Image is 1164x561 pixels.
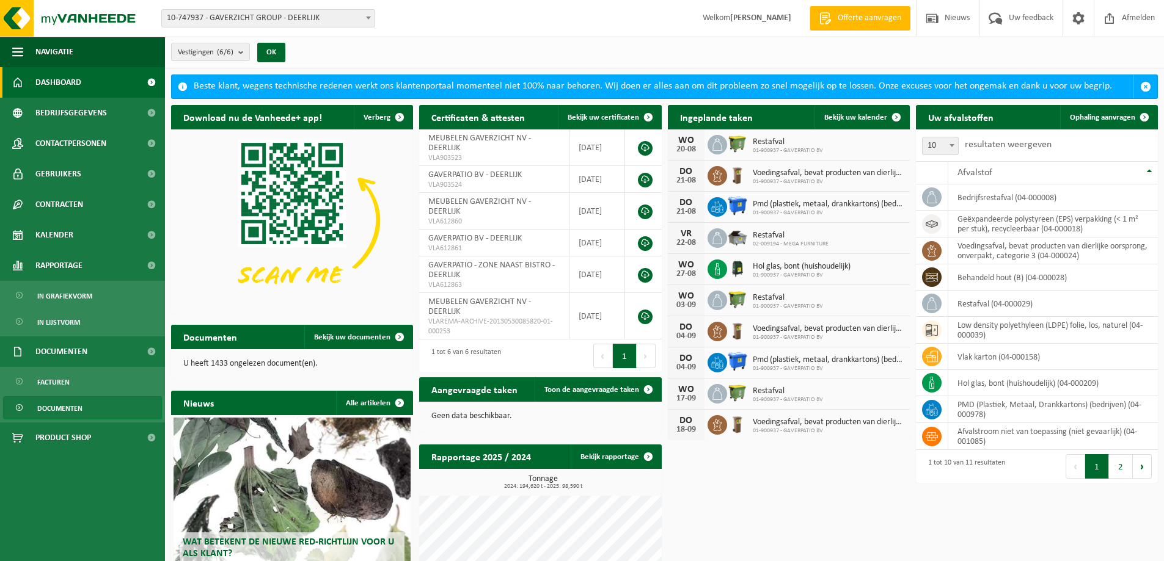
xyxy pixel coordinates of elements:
a: Toon de aangevraagde taken [535,377,661,402]
td: PMD (Plastiek, Metaal, Drankkartons) (bedrijven) (04-000978) [948,396,1158,423]
span: 01-900937 - GAVERPATIO BV [753,209,904,217]
span: Contracten [35,189,83,220]
a: Bekijk uw documenten [304,325,412,349]
td: behandeld hout (B) (04-000028) [948,264,1158,291]
span: 2024: 194,620 t - 2025: 98,590 t [425,483,661,490]
td: [DATE] [569,256,625,293]
span: Hol glas, bont (huishoudelijk) [753,262,851,272]
button: 2 [1109,454,1133,479]
h2: Aangevraagde taken [419,377,530,401]
span: Bekijk uw kalender [824,114,887,121]
span: Pmd (plastiek, metaal, drankkartons) (bedrijven) [753,200,904,209]
span: Bedrijfsgegevens [35,98,107,128]
div: 20-08 [674,145,698,154]
span: Afvalstof [957,168,992,178]
button: Next [637,344,656,368]
div: DO [674,416,698,425]
div: WO [674,291,698,301]
span: Contactpersonen [35,128,106,159]
img: WB-0140-HPE-BN-01 [727,413,748,434]
span: Kalender [35,220,73,250]
span: Bekijk uw certificaten [568,114,639,121]
span: 01-900937 - GAVERPATIO BV [753,427,904,435]
span: 10-747937 - GAVERZICHT GROUP - DEERLIJK [161,9,375,27]
div: 1 tot 10 van 11 resultaten [922,453,1005,480]
td: [DATE] [569,293,625,339]
span: In grafiekvorm [37,284,92,308]
td: bedrijfsrestafval (04-000008) [948,184,1158,211]
span: Restafval [753,231,829,241]
span: MEUBELEN GAVERZICHT NV - DEERLIJK [428,197,531,216]
td: [DATE] [569,193,625,230]
h2: Download nu de Vanheede+ app! [171,105,334,129]
span: In lijstvorm [37,311,80,334]
span: Documenten [37,397,82,420]
td: [DATE] [569,129,625,166]
div: DO [674,353,698,363]
span: Gebruikers [35,159,81,189]
div: 04-09 [674,332,698,341]
img: WB-1100-HPE-GN-51 [727,289,748,309]
span: 01-900937 - GAVERPATIO BV [753,272,851,279]
div: Beste klant, wegens technische redenen werkt ons klantenportaal momenteel niet 100% naar behoren.... [194,75,1133,98]
span: 01-900937 - GAVERPATIO BV [753,303,823,310]
img: WB-1100-HPE-BE-01 [727,195,748,216]
span: Documenten [35,336,87,367]
span: GAVERPATIO BV - DEERLIJK [428,234,522,243]
h2: Rapportage 2025 / 2024 [419,444,543,468]
span: GAVERPATIO BV - DEERLIJK [428,170,522,179]
div: WO [674,385,698,394]
div: WO [674,136,698,145]
span: Bekijk uw documenten [314,333,390,341]
count: (6/6) [217,48,233,56]
p: Geen data beschikbaar. [431,412,649,421]
span: 01-900937 - GAVERPATIO BV [753,334,904,341]
span: 02-009194 - MEGA FURNITURE [753,241,829,248]
strong: [PERSON_NAME] [730,13,791,23]
button: 1 [1085,454,1109,479]
div: VR [674,229,698,239]
div: 18-09 [674,425,698,434]
span: VLA612861 [428,244,560,253]
span: Verberg [364,114,390,121]
span: Dashboard [35,67,81,98]
span: MEUBELEN GAVERZICHT NV - DEERLIJK [428,297,531,316]
a: Bekijk uw certificaten [558,105,661,129]
span: GAVERPATIO - ZONE NAAST BISTRO - DEERLIJK [428,261,555,280]
div: DO [674,322,698,332]
div: 17-09 [674,394,698,403]
label: resultaten weergeven [965,140,1052,150]
div: DO [674,198,698,208]
h2: Nieuws [171,391,226,414]
span: Restafval [753,137,823,147]
td: [DATE] [569,230,625,256]
span: VLA903523 [428,153,560,163]
img: Download de VHEPlus App [171,129,413,311]
span: VLA612860 [428,217,560,226]
div: 03-09 [674,301,698,309]
button: Next [1133,454,1152,479]
a: Facturen [3,370,162,393]
span: VLA612863 [428,280,560,290]
img: WB-0140-HPE-BN-01 [727,320,748,341]
span: 01-900937 - GAVERPATIO BV [753,365,904,372]
span: Product Shop [35,422,91,453]
a: In lijstvorm [3,310,162,333]
span: 01-900937 - GAVERPATIO BV [753,147,823,154]
span: 10 [923,137,958,154]
span: Toon de aangevraagde taken [544,386,639,394]
span: Pmd (plastiek, metaal, drankkartons) (bedrijven) [753,355,904,365]
td: hol glas, bont (huishoudelijk) (04-000209) [948,370,1158,396]
span: 01-900937 - GAVERPATIO BV [753,396,823,404]
button: 1 [613,344,637,368]
h2: Certificaten & attesten [419,105,537,129]
span: Restafval [753,293,823,303]
button: Previous [1066,454,1085,479]
p: U heeft 1433 ongelezen document(en). [183,360,401,368]
div: 21-08 [674,208,698,216]
div: 22-08 [674,239,698,247]
span: Restafval [753,386,823,396]
div: 04-09 [674,363,698,372]
td: vlak karton (04-000158) [948,344,1158,370]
